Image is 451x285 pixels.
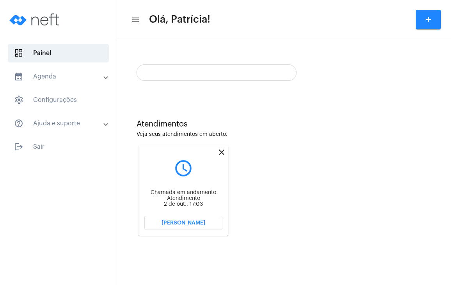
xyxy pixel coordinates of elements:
[149,13,210,26] span: Olá, Patrícia!
[14,119,23,128] mat-icon: sidenav icon
[14,142,23,151] mat-icon: sidenav icon
[137,132,431,137] div: Veja seus atendimentos em aberto.
[5,67,117,86] mat-expansion-panel-header: sidenav iconAgenda
[144,201,222,207] div: 2 de out., 17:03
[162,220,205,226] span: [PERSON_NAME]
[424,15,433,24] mat-icon: add
[14,95,23,105] span: sidenav icon
[144,196,222,201] div: Atendimento
[8,137,109,156] span: Sair
[137,120,431,128] div: Atendimentos
[144,190,222,196] div: Chamada em andamento
[14,72,104,81] mat-panel-title: Agenda
[14,48,23,58] span: sidenav icon
[6,4,65,35] img: logo-neft-novo-2.png
[14,72,23,81] mat-icon: sidenav icon
[14,119,104,128] mat-panel-title: Ajuda e suporte
[131,15,139,25] mat-icon: sidenav icon
[8,44,109,62] span: Painel
[8,91,109,109] span: Configurações
[217,148,226,157] mat-icon: close
[144,216,222,230] button: [PERSON_NAME]
[144,159,222,178] mat-icon: query_builder
[5,114,117,133] mat-expansion-panel-header: sidenav iconAjuda e suporte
